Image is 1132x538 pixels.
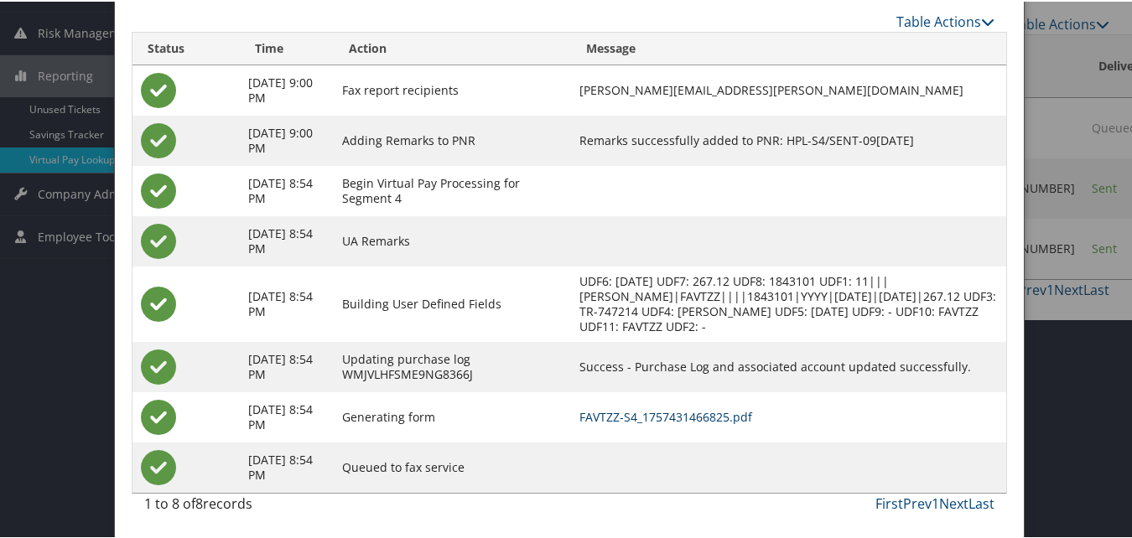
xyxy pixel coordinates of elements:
td: [DATE] 8:54 PM [240,164,334,215]
td: [DATE] 8:54 PM [240,391,334,441]
td: Fax report recipients [334,64,570,114]
th: Message: activate to sort column ascending [571,31,1007,64]
a: 1 [932,493,939,511]
td: Begin Virtual Pay Processing for Segment 4 [334,164,570,215]
a: Next [939,493,968,511]
td: Building User Defined Fields [334,265,570,340]
td: Generating form [334,391,570,441]
th: Status: activate to sort column ascending [132,31,240,64]
a: Last [968,493,994,511]
td: [DATE] 8:54 PM [240,441,334,491]
td: [DATE] 8:54 PM [240,340,334,391]
th: Time: activate to sort column ascending [240,31,334,64]
td: Updating purchase log WMJVLHFSME9NG8366J [334,340,570,391]
td: Adding Remarks to PNR [334,114,570,164]
td: UDF6: [DATE] UDF7: 267.12 UDF8: 1843101 UDF1: 11|||[PERSON_NAME]|FAVTZZ||||1843101|YYYY|[DATE]|[D... [571,265,1007,340]
td: [DATE] 8:54 PM [240,265,334,340]
td: UA Remarks [334,215,570,265]
td: [DATE] 8:54 PM [240,215,334,265]
span: 8 [195,493,203,511]
td: [DATE] 9:00 PM [240,114,334,164]
a: Table Actions [896,11,994,29]
a: First [875,493,903,511]
td: Success - Purchase Log and associated account updated successfully. [571,340,1007,391]
th: Action: activate to sort column ascending [334,31,570,64]
td: [DATE] 9:00 PM [240,64,334,114]
td: [PERSON_NAME][EMAIL_ADDRESS][PERSON_NAME][DOMAIN_NAME] [571,64,1007,114]
div: 1 to 8 of records [144,492,338,520]
td: Remarks successfully added to PNR: HPL-S4/SENT-09[DATE] [571,114,1007,164]
a: FAVTZZ-S4_1757431466825.pdf [579,407,752,423]
a: Prev [903,493,932,511]
td: Queued to fax service [334,441,570,491]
